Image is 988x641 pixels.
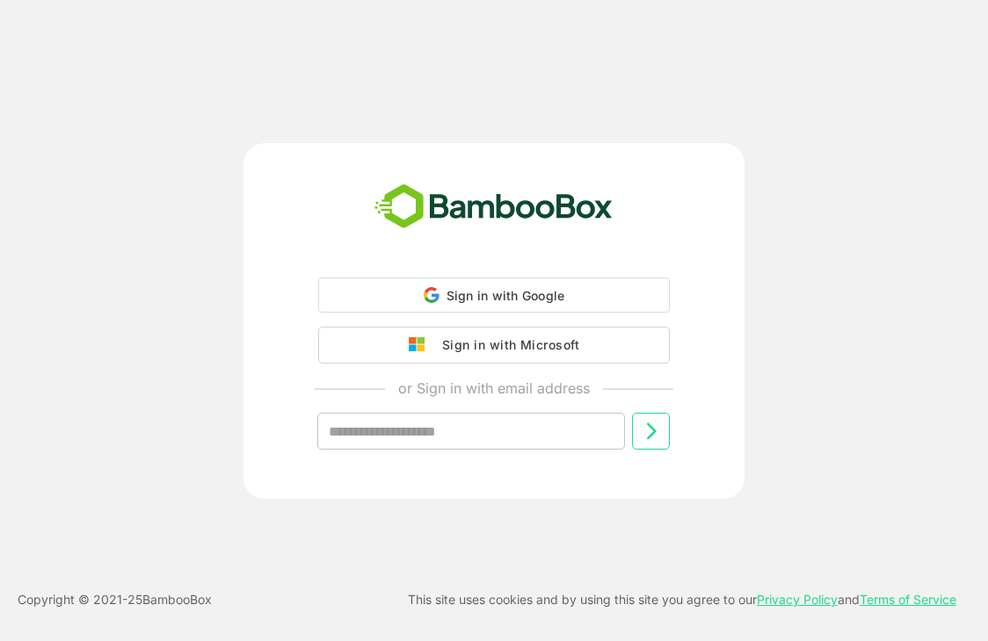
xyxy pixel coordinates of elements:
[447,288,565,303] span: Sign in with Google
[408,589,956,610] p: This site uses cookies and by using this site you agree to our and
[757,592,838,607] a: Privacy Policy
[318,277,670,313] div: Sign in with Google
[18,589,212,610] p: Copyright © 2021- 25 BambooBox
[365,178,622,236] img: bamboobox
[318,327,670,364] button: Sign in with Microsoft
[860,592,956,607] a: Terms of Service
[398,378,590,399] p: or Sign in with email address
[409,337,433,353] img: google
[433,334,579,357] div: Sign in with Microsoft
